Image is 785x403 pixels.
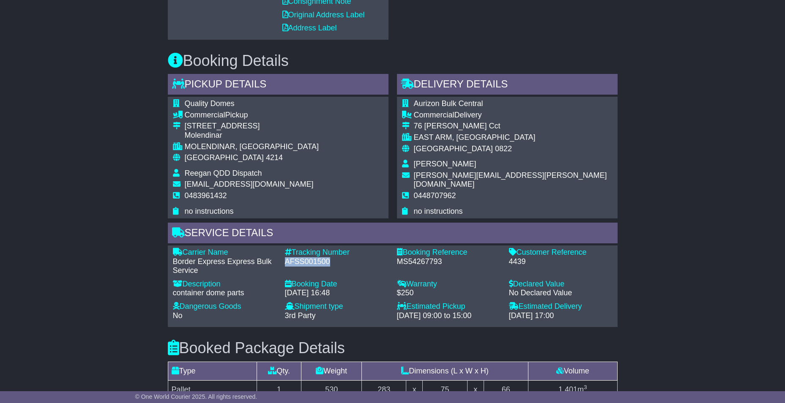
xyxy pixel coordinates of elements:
[528,362,617,380] td: Volume
[173,302,276,311] div: Dangerous Goods
[173,311,183,320] span: No
[397,248,501,257] div: Booking Reference
[173,280,276,289] div: Description
[584,384,587,390] sup: 3
[301,380,362,399] td: 530
[185,111,319,120] div: Pickup
[257,362,301,380] td: Qty.
[397,74,618,97] div: Delivery Details
[397,311,501,321] div: [DATE] 09:00 to 15:00
[423,380,467,399] td: 75
[414,111,454,119] span: Commercial
[414,122,613,131] div: 76 [PERSON_NAME] Cct
[135,393,257,400] span: © One World Courier 2025. All rights reserved.
[285,311,316,320] span: 3rd Party
[528,380,617,399] td: m
[414,171,607,189] span: [PERSON_NAME][EMAIL_ADDRESS][PERSON_NAME][DOMAIN_NAME]
[185,122,319,131] div: [STREET_ADDRESS]
[282,24,337,32] a: Address Label
[509,257,613,267] div: 4439
[414,160,476,168] span: [PERSON_NAME]
[509,289,613,298] div: No Declared Value
[173,289,276,298] div: container dome parts
[282,11,365,19] a: Original Address Label
[168,223,618,245] div: Service Details
[362,362,528,380] td: Dimensions (L x W x H)
[168,380,257,399] td: Pallet
[285,257,388,267] div: AFSS001500
[185,153,264,162] span: [GEOGRAPHIC_DATA]
[173,248,276,257] div: Carrier Name
[558,385,577,394] span: 1.401
[414,191,456,200] span: 0448707962
[168,340,618,357] h3: Booked Package Details
[285,280,388,289] div: Booking Date
[397,257,501,267] div: MS54267793
[185,207,234,215] span: no instructions
[185,142,319,152] div: MOLENDINAR, [GEOGRAPHIC_DATA]
[509,311,613,321] div: [DATE] 17:00
[414,144,493,153] span: [GEOGRAPHIC_DATA]
[285,289,388,298] div: [DATE] 16:48
[185,169,262,177] span: Reegan QDD Dispatch
[414,207,463,215] span: no instructions
[257,380,301,399] td: 1
[509,280,613,289] div: Declared Value
[168,74,388,97] div: Pickup Details
[406,380,423,399] td: x
[168,52,618,69] h3: Booking Details
[185,99,235,108] span: Quality Domes
[285,248,388,257] div: Tracking Number
[185,191,227,200] span: 0483961432
[185,131,319,140] div: Molendinar
[266,153,283,162] span: 4214
[509,302,613,311] div: Estimated Delivery
[173,257,276,275] div: Border Express Express Bulk Service
[185,111,225,119] span: Commercial
[414,99,483,108] span: Aurizon Bulk Central
[397,280,501,289] div: Warranty
[168,362,257,380] td: Type
[397,302,501,311] div: Estimated Pickup
[495,144,512,153] span: 0822
[414,111,613,120] div: Delivery
[509,248,613,257] div: Customer Reference
[484,380,528,399] td: 66
[467,380,484,399] td: x
[185,180,314,188] span: [EMAIL_ADDRESS][DOMAIN_NAME]
[285,302,388,311] div: Shipment type
[301,362,362,380] td: Weight
[397,289,501,298] div: $250
[414,133,613,142] div: EAST ARM, [GEOGRAPHIC_DATA]
[362,380,406,399] td: 283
